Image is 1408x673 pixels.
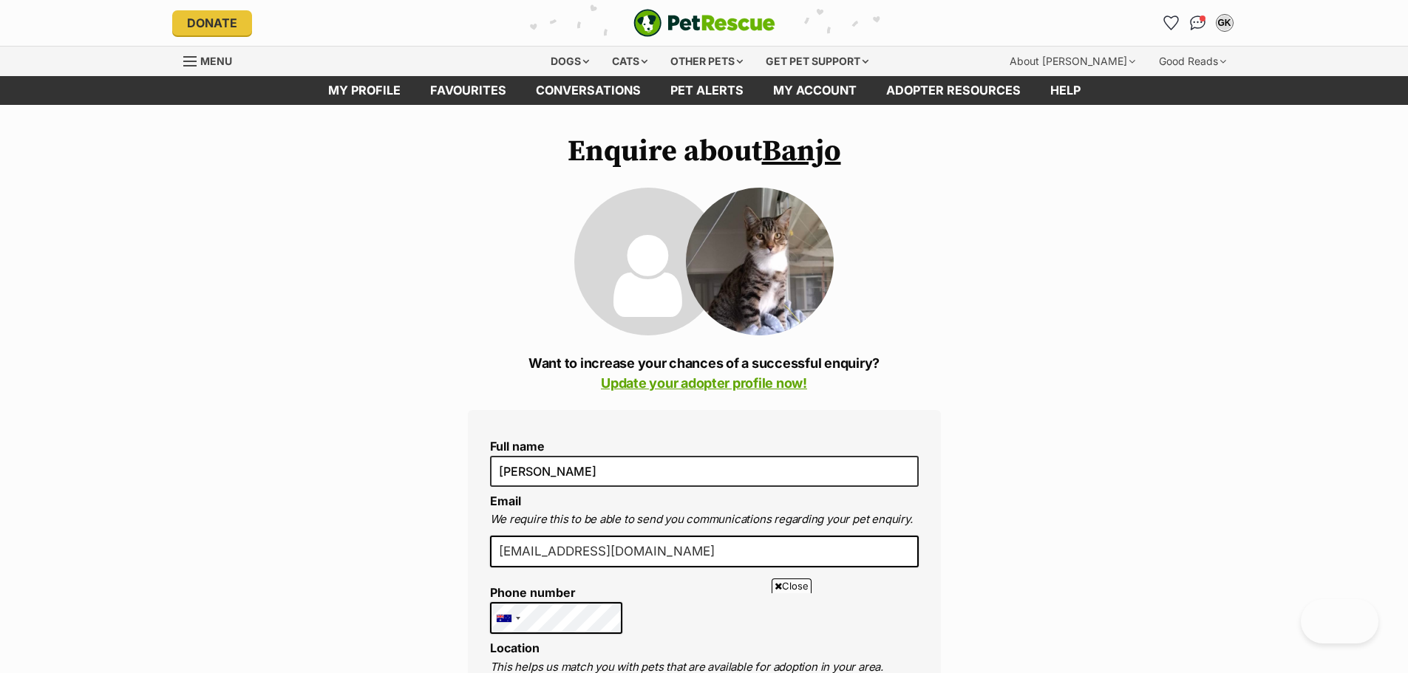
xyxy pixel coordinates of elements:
div: Other pets [660,47,753,76]
div: GK [1217,16,1232,30]
h1: Enquire about [468,134,941,168]
div: Good Reads [1149,47,1237,76]
a: Favourites [1160,11,1183,35]
a: Banjo [762,133,841,170]
a: Menu [183,47,242,73]
a: Favourites [415,76,521,105]
a: Adopter resources [871,76,1035,105]
label: Phone number [490,586,623,599]
span: Close [772,578,812,593]
img: chat-41dd97257d64d25036548639549fe6c8038ab92f7586957e7f3b1b290dea8141.svg [1190,16,1205,30]
div: Cats [602,47,658,76]
div: Dogs [540,47,599,76]
img: logo-e224e6f780fb5917bec1dbf3a21bbac754714ae5b6737aabdf751b685950b380.svg [633,9,775,37]
button: My account [1213,11,1237,35]
label: Full name [490,440,919,453]
p: Want to increase your chances of a successful enquiry? [468,353,941,393]
a: conversations [521,76,656,105]
div: About [PERSON_NAME] [999,47,1146,76]
a: Conversations [1186,11,1210,35]
a: PetRescue [633,9,775,37]
img: Banjo [686,188,834,335]
p: We require this to be able to send you communications regarding your pet enquiry. [490,511,919,528]
a: My profile [313,76,415,105]
a: Donate [172,10,252,35]
div: Get pet support [755,47,879,76]
a: Help [1035,76,1095,105]
iframe: Help Scout Beacon - Open [1301,599,1378,643]
span: Menu [200,55,232,67]
a: My account [758,76,871,105]
ul: Account quick links [1160,11,1237,35]
a: Update your adopter profile now! [601,375,807,391]
input: E.g. Jimmy Chew [490,456,919,487]
iframe: Advertisement [435,599,973,666]
a: Pet alerts [656,76,758,105]
label: Email [490,493,521,508]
